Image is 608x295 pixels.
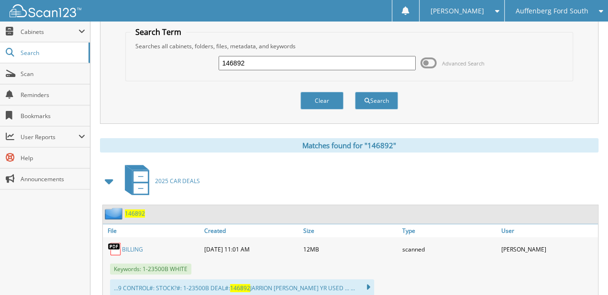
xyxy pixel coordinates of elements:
img: PDF.png [108,242,122,256]
a: Size [301,224,400,237]
span: Reminders [21,91,85,99]
img: folder2.png [105,208,125,219]
div: Searches all cabinets, folders, files, metadata, and keywords [131,42,568,50]
a: BILLING [122,245,143,253]
div: [DATE] 11:01 AM [202,240,301,259]
span: Keywords: 1-23500B WHITE [110,263,191,274]
a: Created [202,224,301,237]
span: [PERSON_NAME] [431,8,484,14]
button: Search [355,92,398,109]
span: Announcements [21,175,85,183]
a: User [499,224,598,237]
span: Help [21,154,85,162]
span: Auffenberg Ford South [515,8,588,14]
div: 12MB [301,240,400,259]
span: Advanced Search [442,60,485,67]
span: Search [21,49,84,57]
span: 2025 CAR DEALS [155,177,200,185]
button: Clear [300,92,343,109]
div: scanned [400,240,499,259]
a: 146892 [125,209,145,218]
span: 146892 [230,284,250,292]
span: User Reports [21,133,78,141]
div: [PERSON_NAME] [499,240,598,259]
a: 2025 CAR DEALS [119,162,200,200]
a: Type [400,224,499,237]
span: Bookmarks [21,112,85,120]
div: Matches found for "146892" [100,138,598,153]
img: scan123-logo-white.svg [10,4,81,17]
span: Scan [21,70,85,78]
span: Cabinets [21,28,78,36]
iframe: Chat Widget [560,249,608,295]
legend: Search Term [131,27,186,37]
a: File [103,224,202,237]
